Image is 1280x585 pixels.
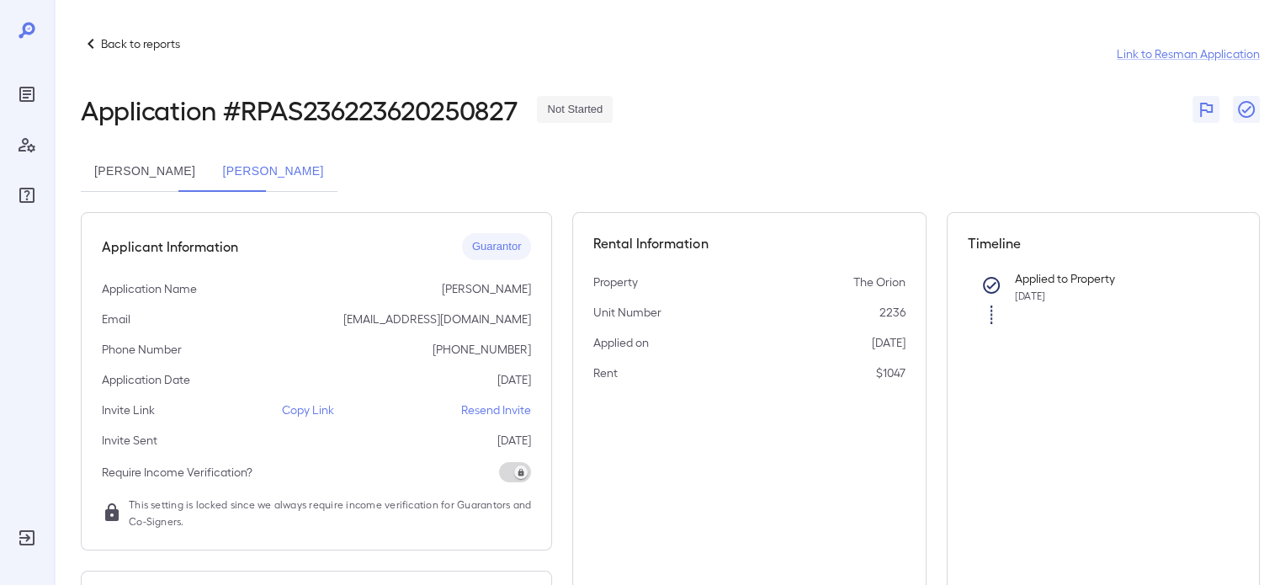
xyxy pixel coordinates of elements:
button: [PERSON_NAME] [81,152,209,192]
h5: Timeline [968,233,1239,253]
div: Reports [13,81,40,108]
span: This setting is locked since we always require income verification for Guarantors and Co-Signers. [129,496,531,529]
span: Guarantor [462,239,532,255]
p: Applied to Property [1015,270,1212,287]
p: Invite Sent [102,432,157,449]
p: [DATE] [497,371,531,388]
p: $1047 [876,364,906,381]
div: Manage Users [13,131,40,158]
button: [PERSON_NAME] [209,152,337,192]
h2: Application # RPAS236223620250827 [81,94,517,125]
h5: Rental Information [593,233,905,253]
p: [DATE] [497,432,531,449]
p: 2236 [879,304,906,321]
p: Rent [593,364,618,381]
p: Back to reports [101,35,180,52]
p: Unit Number [593,304,661,321]
p: Copy Link [282,402,334,418]
p: [PERSON_NAME] [442,280,531,297]
button: Close Report [1233,96,1260,123]
a: Link to Resman Application [1117,45,1260,62]
span: Not Started [537,102,613,118]
p: Email [102,311,130,327]
div: FAQ [13,182,40,209]
button: Flag Report [1192,96,1219,123]
p: Resend Invite [461,402,531,418]
p: The Orion [853,274,906,290]
h5: Applicant Information [102,237,238,257]
p: Invite Link [102,402,155,418]
p: Application Name [102,280,197,297]
p: [PHONE_NUMBER] [433,341,531,358]
span: [DATE] [1015,290,1045,301]
p: Phone Number [102,341,182,358]
p: Property [593,274,638,290]
div: Log Out [13,524,40,551]
p: Applied on [593,334,649,351]
p: [DATE] [872,334,906,351]
p: [EMAIL_ADDRESS][DOMAIN_NAME] [343,311,531,327]
p: Application Date [102,371,190,388]
p: Require Income Verification? [102,464,252,481]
